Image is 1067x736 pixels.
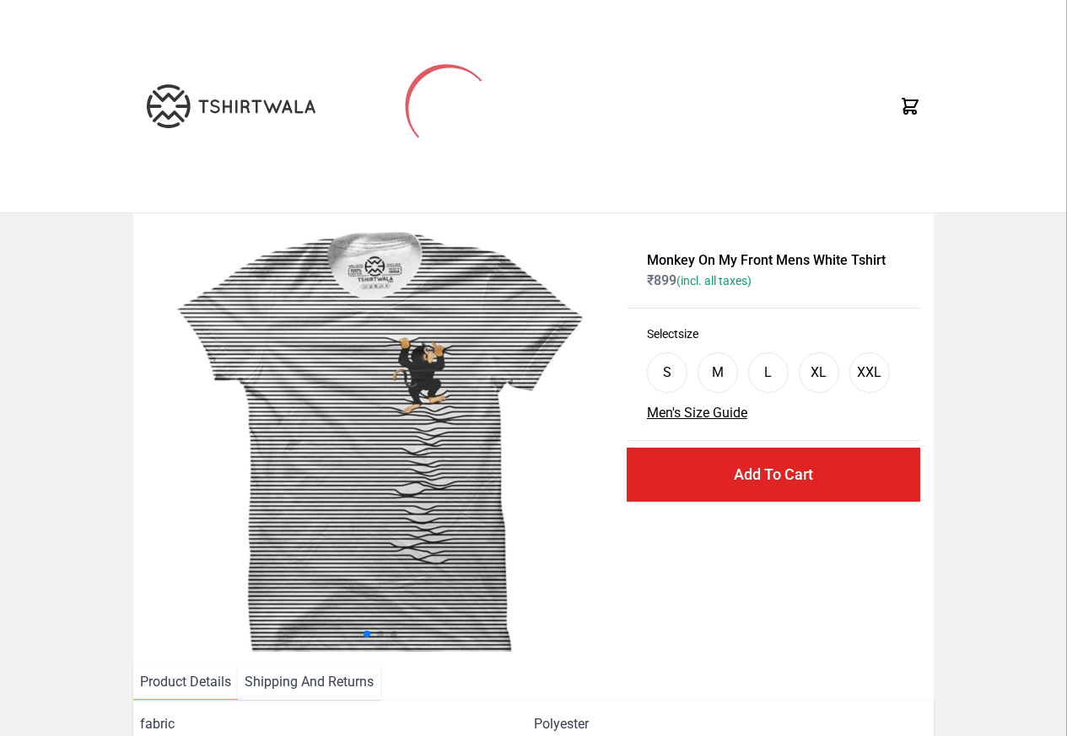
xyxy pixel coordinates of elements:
span: Polyester [534,714,589,734]
img: monkey-climbing.jpg [147,227,613,652]
div: XXL [857,363,881,383]
img: TW-LOGO-400-104.png [147,84,315,128]
button: Add To Cart [627,448,920,502]
li: Product Details [133,665,238,700]
span: (incl. all taxes) [676,274,752,287]
div: S [663,363,671,383]
button: Men's Size Guide [647,403,747,423]
h1: Monkey On My Front Mens White Tshirt [647,250,900,271]
h3: Select size [647,325,900,342]
div: L [764,363,772,383]
div: XL [811,363,827,383]
li: Shipping And Returns [238,665,380,700]
div: M [712,363,724,383]
span: fabric [140,714,533,734]
span: ₹ 899 [647,272,752,288]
